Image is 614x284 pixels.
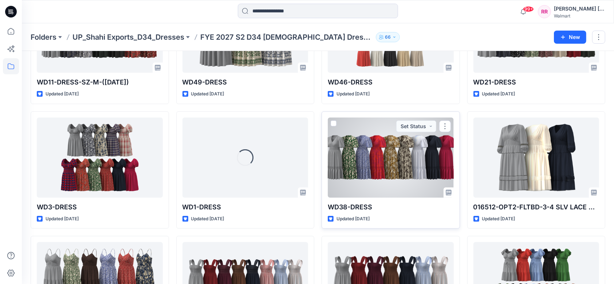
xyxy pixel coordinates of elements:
[554,31,586,44] button: New
[328,202,454,212] p: WD38-DRESS
[182,202,308,212] p: WD1-DRESS
[554,4,605,13] div: [PERSON_NAME] [PERSON_NAME]
[336,215,370,223] p: Updated [DATE]
[37,118,163,198] a: WD3-DRESS
[200,32,373,42] p: FYE 2027 S2 D34 [DEMOGRAPHIC_DATA] Dresses - Shahi
[182,77,308,87] p: WD49-DRESS
[191,90,224,98] p: Updated [DATE]
[336,90,370,98] p: Updated [DATE]
[46,215,79,223] p: Updated [DATE]
[538,5,551,18] div: RR
[482,215,515,223] p: Updated [DATE]
[376,32,400,42] button: 66
[554,13,605,19] div: Walmart
[37,202,163,212] p: WD3-DRESS
[72,32,184,42] a: UP_Shahi Exports_D34_Dresses
[523,6,534,12] span: 99+
[46,90,79,98] p: Updated [DATE]
[328,118,454,198] a: WD38-DRESS
[473,77,599,87] p: WD21-DRESS
[328,77,454,87] p: WD46-DRESS
[482,90,515,98] p: Updated [DATE]
[473,118,599,198] a: 016512-OPT2-FLTBD-3-4 SLV LACE TRIM MIDI DRESS
[191,215,224,223] p: Updated [DATE]
[37,77,163,87] p: WD11-DRESS-SZ-M-([DATE])
[31,32,56,42] a: Folders
[473,202,599,212] p: 016512-OPT2-FLTBD-3-4 SLV LACE TRIM MIDI DRESS
[385,33,391,41] p: 66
